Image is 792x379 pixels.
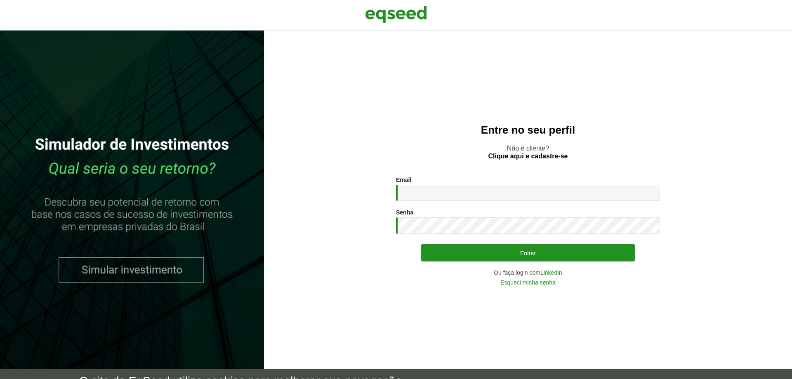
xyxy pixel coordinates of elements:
a: Clique aqui e cadastre-se [488,153,568,160]
a: Esqueci minha senha [500,280,556,285]
label: Senha [396,210,413,215]
div: Ou faça login com [396,270,660,275]
img: EqSeed Logo [365,4,427,25]
h2: Entre no seu perfil [280,124,775,136]
a: LinkedIn [540,270,562,275]
label: Email [396,177,411,183]
button: Entrar [421,244,635,261]
p: Não é cliente? [280,144,775,160]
